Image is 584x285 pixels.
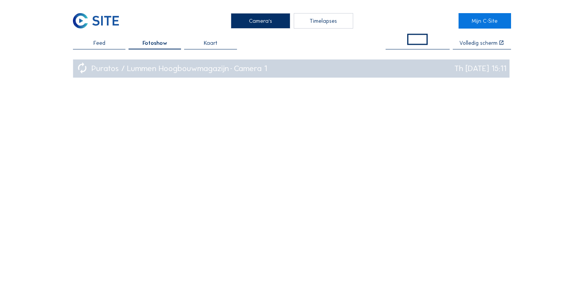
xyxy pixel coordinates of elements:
[204,40,217,46] span: Kaart
[234,64,267,73] div: Camera 1
[231,13,290,29] div: Camera's
[73,13,119,29] img: C-SITE Logo
[73,13,125,29] a: C-SITE Logo
[142,40,167,46] span: Fotoshow
[91,64,234,73] div: Puratos / Lummen Hoogbouwmagazijn
[459,40,498,46] div: Volledig scherm
[294,13,353,29] div: Timelapses
[454,64,506,73] div: Th [DATE] 15:11
[93,40,105,46] span: Feed
[459,13,511,29] a: Mijn C-Site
